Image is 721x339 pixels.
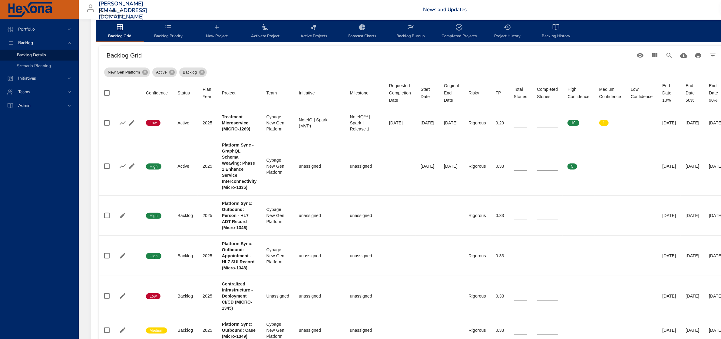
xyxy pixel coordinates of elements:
span: 10 [567,120,579,126]
div: Completed Stories [537,86,558,100]
button: Edit Project Details [118,291,127,301]
div: Sort [299,89,315,97]
div: Backlog [177,327,193,333]
div: Backlog [179,67,207,77]
div: Requested Completion Date [389,82,411,104]
div: 0.29 [496,120,504,126]
button: Edit Project Details [118,326,127,335]
div: unassigned [350,253,379,259]
div: Unassigned [266,293,289,299]
span: Backlog Burnup [390,24,431,40]
div: unassigned [299,253,340,259]
span: 0 [631,164,640,169]
div: 2025 [203,327,212,333]
div: Cybage New Gen Platform [266,206,289,225]
button: Print [691,48,706,63]
b: Treatment Microservice (MICRO-1269) [222,114,250,131]
button: Filter Table [706,48,720,63]
span: Low [146,120,160,126]
div: [DATE] [444,120,459,126]
div: unassigned [350,293,379,299]
div: [DATE] [421,163,434,169]
button: Edit Project Details [118,211,127,220]
span: Status [177,89,193,97]
div: Sort [421,86,434,100]
span: Team [266,89,289,97]
div: Medium Confidence [599,86,621,100]
span: Total Stories [514,86,528,100]
div: [DATE] [421,120,434,126]
span: New Project [196,24,237,40]
span: Active Projects [293,24,334,40]
div: Cybage New Gen Platform [266,114,289,132]
div: Cybage New Gen Platform [266,247,289,265]
div: unassigned [350,163,379,169]
span: 1 [599,120,609,126]
div: Start Date [421,86,434,100]
div: Initiative [299,89,315,97]
span: Forecast Charts [342,24,383,40]
div: Milestone [350,89,369,97]
button: Edit Project Details [118,251,127,260]
b: Platform Sync: Outbound: Person - HL7 ADT Record (Micro-1346) [222,201,253,230]
div: 2025 [203,253,212,259]
span: Backlog Grid [99,24,141,40]
div: NoteIQ™ | Spark | Release 1 [350,114,379,132]
span: Risky [469,89,486,97]
div: Backlog [177,293,193,299]
div: Sort [631,86,653,100]
b: Platform Sync: Outbound: Case (Micro-1349) [222,322,256,339]
button: Download CSV [676,48,691,63]
div: Sort [567,86,589,100]
div: Sort [469,89,479,97]
span: Project [222,89,257,97]
span: Backlog Priority [148,24,189,40]
div: Original End Date [444,82,459,104]
b: Platform Sync: Outbound: Appointment - HL7 SUI Record (Micro-1348) [222,241,255,270]
button: View Columns [647,48,662,63]
div: 0.33 [496,293,504,299]
div: [DATE] [662,212,676,219]
div: 0.33 [496,253,504,259]
div: Sort [350,89,369,97]
div: Status [177,89,190,97]
span: Initiatives [13,75,41,81]
button: Standard Views [633,48,647,63]
div: 0.33 [496,163,504,169]
div: Rigorous [469,163,486,169]
div: Raintree [99,6,125,16]
div: [DATE] [389,120,411,126]
div: End Date 10% [662,82,676,104]
span: Project History [487,24,528,40]
div: [DATE] [686,293,699,299]
div: [DATE] [662,293,676,299]
div: Confidence [146,89,168,97]
h3: [PERSON_NAME][EMAIL_ADDRESS][DOMAIN_NAME] [99,1,147,20]
div: [DATE] [686,163,699,169]
div: Backlog [177,253,193,259]
span: Low [146,294,160,299]
div: Sort [599,86,621,100]
button: Show Burnup [118,162,127,171]
div: [DATE] [686,253,699,259]
div: 2025 [203,212,212,219]
div: Sort [514,86,528,100]
span: TP [496,89,504,97]
div: Plan Year [203,86,212,100]
div: Low Confidence [631,86,653,100]
div: Sort [496,89,501,97]
div: 0.33 [496,212,504,219]
span: High [146,253,161,259]
div: 2025 [203,120,212,126]
button: Search [662,48,676,63]
div: unassigned [350,327,379,333]
div: Project [222,89,236,97]
div: High Confidence [567,86,589,100]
